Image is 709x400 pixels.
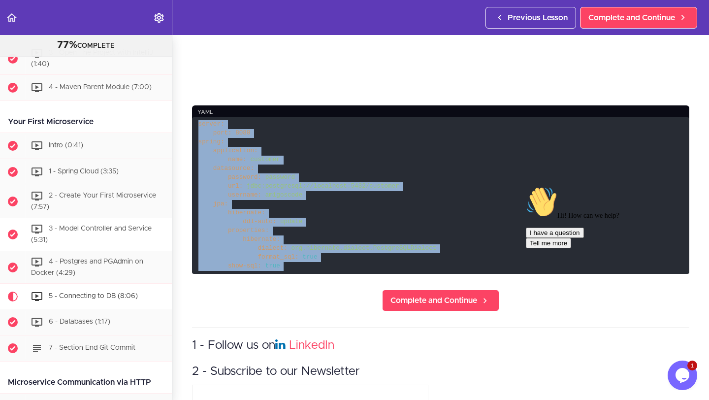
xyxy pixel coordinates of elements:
[485,7,576,29] a: Previous Lesson
[31,193,156,211] span: 2 - Create Your First Microservice (7:57)
[250,156,280,163] span: customer
[153,12,165,24] svg: Settings Menu
[12,39,160,52] div: COMPLETE
[192,337,689,354] h3: 1 - Follow us on
[390,295,477,306] span: Complete and Continue
[198,121,225,128] span: server:
[4,45,62,56] button: I have a question
[265,174,295,181] span: password
[265,192,303,199] span: amigoscode
[258,245,288,252] span: dialect:
[6,12,18,24] svg: Back to course curriculum
[4,4,35,35] img: :wave:
[213,200,228,207] span: jpa:
[57,40,77,50] span: 77%
[580,7,697,29] a: Complete and Continue
[247,183,399,190] span: jdbc:postgresql://localhost:5432/customer
[291,245,437,252] span: org.hibernate.dialect.PostgreSQLDialect
[280,218,302,225] span: update
[243,236,280,243] span: hibernate:
[31,225,152,243] span: 3 - Model Controller and Service (5:31)
[228,183,243,190] span: url:
[49,319,110,326] span: 6 - Databases (1:17)
[49,142,83,149] span: Intro (0:41)
[228,227,269,234] span: properties:
[235,130,250,136] span: 8080
[289,339,334,351] a: LinkedIn
[4,4,181,66] div: 👋Hi! How can we help?I have a questionTell me more
[243,218,276,225] span: ddl-auto:
[508,12,568,24] span: Previous Lesson
[522,182,699,356] iframe: chat widget
[213,130,232,136] span: port:
[228,156,247,163] span: name:
[31,258,143,276] span: 4 - Postgres and PGAdmin on Docker (4:29)
[49,168,119,175] span: 1 - Spring Cloud (3:35)
[4,30,97,37] span: Hi! How can we help?
[382,290,499,311] a: Complete and Continue
[258,254,299,261] span: format_sql:
[213,147,258,154] span: application:
[192,105,689,119] div: yaml
[213,165,254,172] span: datasource:
[192,364,689,380] h3: 2 - Subscribe to our Newsletter
[668,361,699,390] iframe: chat widget
[228,263,261,269] span: show-sql:
[31,49,153,67] span: 3 - Open The Project with IntelliJ (1:40)
[228,174,261,181] span: password:
[49,84,152,91] span: 4 - Maven Parent Module (7:00)
[49,345,135,352] span: 7 - Section End Git Commit
[49,293,138,300] span: 5 - Connecting to DB (8:06)
[228,209,265,216] span: hibernate:
[588,12,675,24] span: Complete and Continue
[302,254,317,261] span: true
[265,263,280,269] span: true
[198,138,225,145] span: spring:
[4,56,49,66] button: Tell me more
[228,192,261,199] span: username:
